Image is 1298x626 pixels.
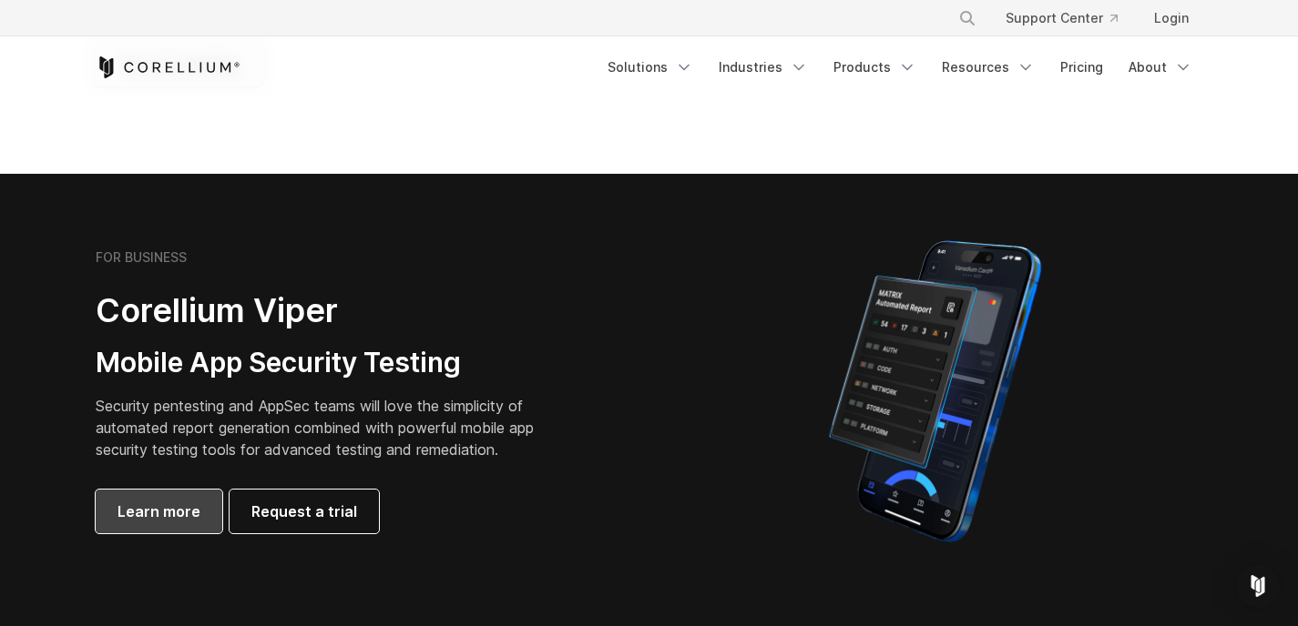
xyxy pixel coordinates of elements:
a: About [1118,51,1203,84]
h6: FOR BUSINESS [96,249,187,266]
a: Corellium Home [96,56,240,78]
a: Pricing [1049,51,1114,84]
span: Request a trial [251,500,357,522]
div: Navigation Menu [597,51,1203,84]
div: Navigation Menu [936,2,1203,35]
div: Open Intercom Messenger [1236,564,1280,608]
a: Solutions [597,51,704,84]
button: Search [951,2,984,35]
a: Request a trial [230,490,379,533]
p: Security pentesting and AppSec teams will love the simplicity of automated report generation comb... [96,395,562,460]
a: Industries [708,51,819,84]
h2: Corellium Viper [96,290,562,331]
img: Corellium MATRIX automated report on iPhone showing app vulnerability test results across securit... [798,232,1072,550]
a: Resources [931,51,1046,84]
a: Login [1140,2,1203,35]
a: Learn more [96,490,222,533]
a: Products [823,51,927,84]
h3: Mobile App Security Testing [96,346,562,380]
span: Learn more [118,500,200,522]
a: Support Center [991,2,1132,35]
